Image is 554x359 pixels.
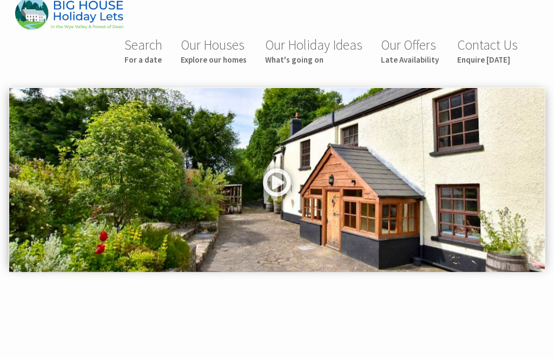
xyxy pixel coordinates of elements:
[124,36,162,65] a: SearchFor a date
[457,36,518,65] a: Contact UsEnquire [DATE]
[124,55,162,65] small: For a date
[181,36,247,65] a: Our HousesExplore our homes
[381,36,439,65] a: Our OffersLate Availability
[181,55,247,65] small: Explore our homes
[265,55,362,65] small: What's going on
[381,55,439,65] small: Late Availability
[265,36,362,65] a: Our Holiday IdeasWhat's going on
[457,55,518,65] small: Enquire [DATE]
